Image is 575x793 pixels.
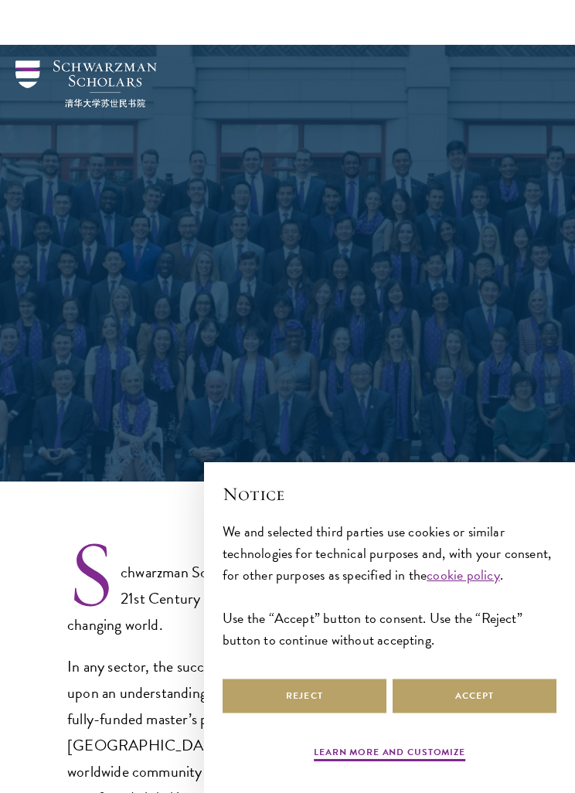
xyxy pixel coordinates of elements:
button: Reject [223,679,386,713]
p: Schwarzman Scholars is the first scholarship designed for the 21st Century – educating global lea... [67,536,508,638]
img: Schwarzman Scholars [15,60,157,107]
a: cookie policy [427,564,499,585]
h2: Notice [223,481,556,507]
button: Learn more and customize [314,745,465,764]
button: Accept [393,679,556,713]
div: We and selected third parties use cookies or similar technologies for technical purposes and, wit... [223,521,556,651]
